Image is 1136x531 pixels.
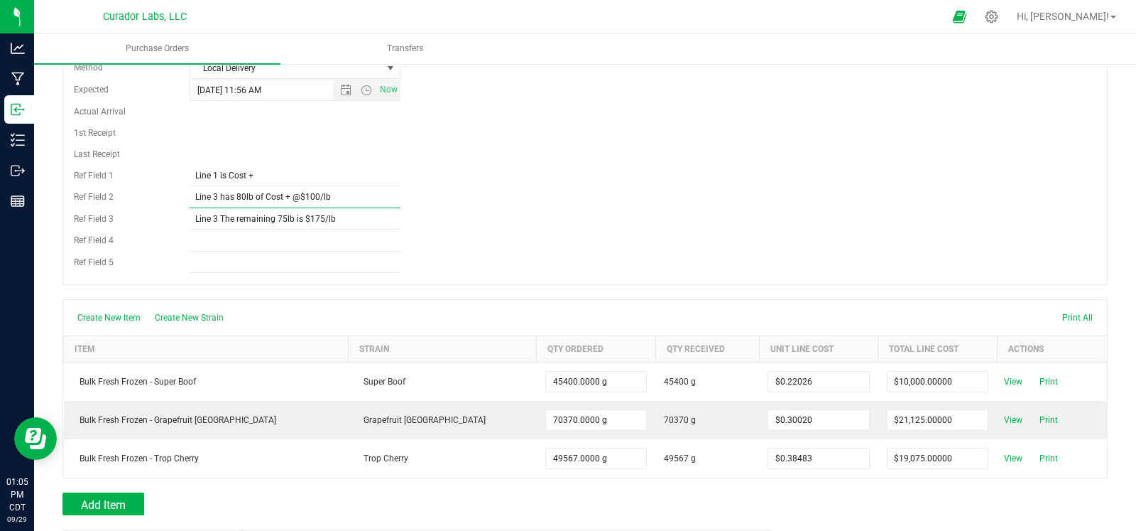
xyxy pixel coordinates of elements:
[74,252,114,273] label: Ref Field 5
[999,373,1027,390] span: View
[190,58,382,78] span: Local Delivery
[74,230,114,251] label: Ref Field 4
[74,122,116,144] label: 1st Receipt
[103,11,187,23] span: Curador Labs, LLC
[72,452,340,465] div: Bulk Fresh Frozen - Trop Cherry
[997,336,1107,363] th: Actions
[64,336,349,363] th: Item
[334,85,358,96] span: Open the date view
[74,165,114,186] label: Ref Field 1
[6,514,28,525] p: 09/29
[1017,11,1109,22] span: Hi, [PERSON_NAME]!
[878,336,998,363] th: Total Line Cost
[768,410,869,430] input: $0.00000
[11,102,25,117] inline-svg: Inbound
[664,375,696,388] span: 45400 g
[664,414,696,427] span: 70370 g
[11,163,25,178] inline-svg: Outbound
[72,414,340,427] div: Bulk Fresh Frozen - Grapefruit [GEOGRAPHIC_DATA]
[1034,450,1063,467] span: Print
[377,80,401,100] span: Set Current date
[354,85,378,96] span: Open the time view
[382,58,400,78] span: select
[356,415,486,425] span: Grapefruit [GEOGRAPHIC_DATA]
[768,372,869,392] input: $0.00000
[887,372,988,392] input: $0.00000
[62,493,144,515] button: Add Item
[983,10,1000,23] div: Manage settings
[77,313,141,323] span: Create New Item
[282,34,528,64] a: Transfers
[546,372,647,392] input: 0 g
[1034,373,1063,390] span: Print
[74,144,120,165] label: Last Receipt
[546,410,647,430] input: 0 g
[759,336,878,363] th: Unit Line Cost
[11,133,25,147] inline-svg: Inventory
[34,34,280,64] a: Purchase Orders
[1062,313,1093,323] span: Print All
[944,3,976,31] span: Open Ecommerce Menu
[11,72,25,86] inline-svg: Manufacturing
[6,476,28,514] p: 01:05 PM CDT
[72,375,340,388] div: Bulk Fresh Frozen - Super Boof
[11,194,25,208] inline-svg: Reports
[74,101,126,122] label: Actual Arrival
[11,41,25,55] inline-svg: Analytics
[655,336,759,363] th: Qty Received
[768,449,869,468] input: $0.00000
[106,43,208,55] span: Purchase Orders
[356,454,408,463] span: Trop Cherry
[14,417,57,460] iframe: Resource center
[155,313,224,323] span: Create New Strain
[348,336,537,363] th: Strain
[356,377,405,387] span: Super Boof
[81,498,126,512] span: Add Item
[999,450,1027,467] span: View
[887,410,988,430] input: $0.00000
[368,43,442,55] span: Transfers
[999,412,1027,429] span: View
[664,452,696,465] span: 49567 g
[537,336,656,363] th: Qty Ordered
[74,57,103,78] label: Method
[74,79,109,100] label: Expected
[887,449,988,468] input: $0.00000
[74,208,114,230] label: Ref Field 3
[1034,412,1063,429] span: Print
[74,186,114,208] label: Ref Field 2
[546,449,647,468] input: 0 g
